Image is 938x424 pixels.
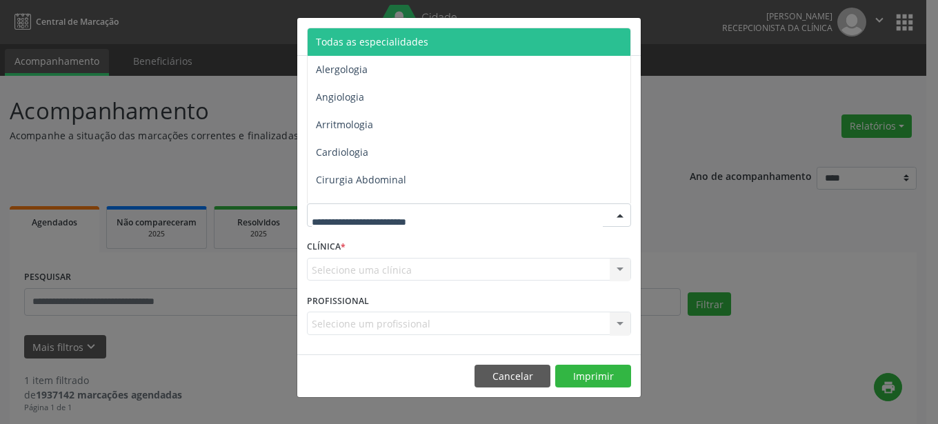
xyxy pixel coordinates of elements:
label: PROFISSIONAL [307,290,369,312]
button: Close [613,18,641,52]
span: Todas as especialidades [316,35,428,48]
span: Arritmologia [316,118,373,131]
span: Cardiologia [316,145,368,159]
span: Cirurgia Abdominal [316,173,406,186]
label: CLÍNICA [307,236,346,258]
button: Cancelar [475,365,550,388]
span: Cirurgia Bariatrica [316,201,401,214]
span: Alergologia [316,63,368,76]
h5: Relatório de agendamentos [307,28,465,46]
button: Imprimir [555,365,631,388]
span: Angiologia [316,90,364,103]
